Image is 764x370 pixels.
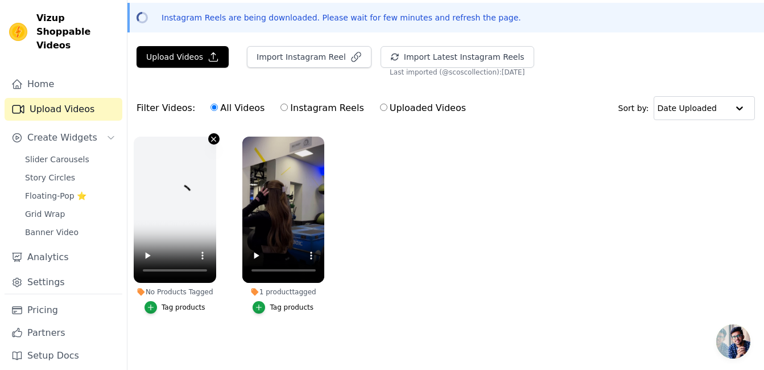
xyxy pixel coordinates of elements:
a: Slider Carousels [18,151,122,167]
span: Grid Wrap [25,208,65,220]
input: Instagram Reels [280,104,288,111]
button: Import Instagram Reel [247,46,371,68]
div: Filter Videos: [137,95,472,121]
span: Story Circles [25,172,75,183]
span: Last imported (@ scoscollection ): [DATE] [390,68,525,77]
a: Settings [5,271,122,294]
input: Uploaded Videos [380,104,387,111]
a: Setup Docs [5,344,122,367]
label: Instagram Reels [280,101,364,116]
a: Open de chat [716,324,750,359]
div: Tag products [162,303,205,312]
button: Video Delete [208,133,220,145]
div: No Products Tagged [134,287,216,297]
a: Home [5,73,122,96]
button: Create Widgets [5,126,122,149]
button: Import Latest Instagram Reels [381,46,534,68]
a: Partners [5,322,122,344]
p: Instagram Reels are being downloaded. Please wait for few minutes and refresh the page. [162,12,521,23]
img: Vizup [9,23,27,41]
a: Story Circles [18,170,122,186]
label: Uploaded Videos [379,101,466,116]
a: Pricing [5,299,122,322]
input: All Videos [210,104,218,111]
span: Slider Carousels [25,154,89,165]
span: Floating-Pop ⭐ [25,190,86,202]
a: Grid Wrap [18,206,122,222]
button: Upload Videos [137,46,229,68]
span: Create Widgets [27,131,97,145]
div: 1 product tagged [242,287,325,297]
label: All Videos [210,101,265,116]
div: Tag products [270,303,313,312]
button: Tag products [253,301,313,314]
a: Analytics [5,246,122,269]
button: Tag products [144,301,205,314]
span: Banner Video [25,227,79,238]
span: Vizup Shoppable Videos [36,11,118,52]
div: Sort by: [618,96,755,120]
a: Upload Videos [5,98,122,121]
a: Floating-Pop ⭐ [18,188,122,204]
a: Banner Video [18,224,122,240]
